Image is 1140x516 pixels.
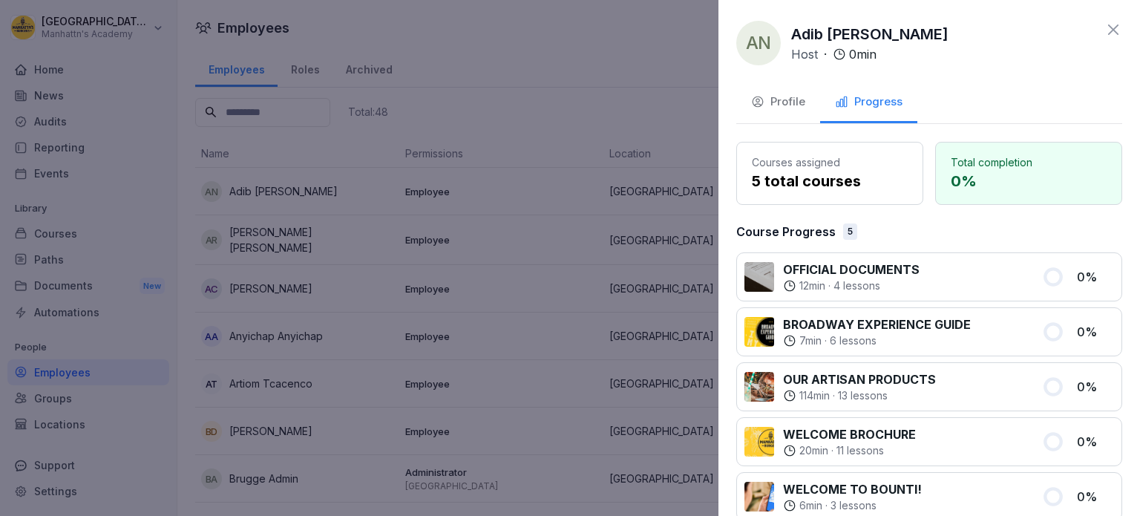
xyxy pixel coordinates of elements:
[799,498,822,513] p: 6 min
[1077,268,1114,286] p: 0 %
[799,333,822,348] p: 7 min
[833,278,880,293] p: 4 lessons
[1077,323,1114,341] p: 0 %
[783,388,936,403] div: ·
[951,170,1107,192] p: 0 %
[736,83,820,123] button: Profile
[830,333,877,348] p: 6 lessons
[783,443,916,458] div: ·
[751,94,805,111] div: Profile
[951,154,1107,170] p: Total completion
[799,388,830,403] p: 114 min
[783,480,922,498] p: WELCOME TO BOUNTI!
[838,388,888,403] p: 13 lessons
[736,223,836,241] p: Course Progress
[836,443,884,458] p: 11 lessons
[835,94,902,111] div: Progress
[791,45,818,63] p: Host
[849,45,877,63] p: 0 min
[783,316,971,333] p: BROADWAY EXPERIENCE GUIDE
[783,498,922,513] div: ·
[820,83,917,123] button: Progress
[783,333,971,348] div: ·
[783,261,920,278] p: OFFICIAL DOCUMENTS
[783,370,936,388] p: OUR ARTISAN PRODUCTS
[791,23,949,45] p: Adib [PERSON_NAME]
[783,278,920,293] div: ·
[1077,488,1114,506] p: 0 %
[831,498,877,513] p: 3 lessons
[799,443,828,458] p: 20 min
[752,170,908,192] p: 5 total courses
[1077,378,1114,396] p: 0 %
[799,278,825,293] p: 12 min
[1077,433,1114,451] p: 0 %
[736,21,781,65] div: AN
[752,154,908,170] p: Courses assigned
[783,425,916,443] p: WELCOME BROCHURE
[791,45,877,63] div: ·
[843,223,857,240] div: 5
